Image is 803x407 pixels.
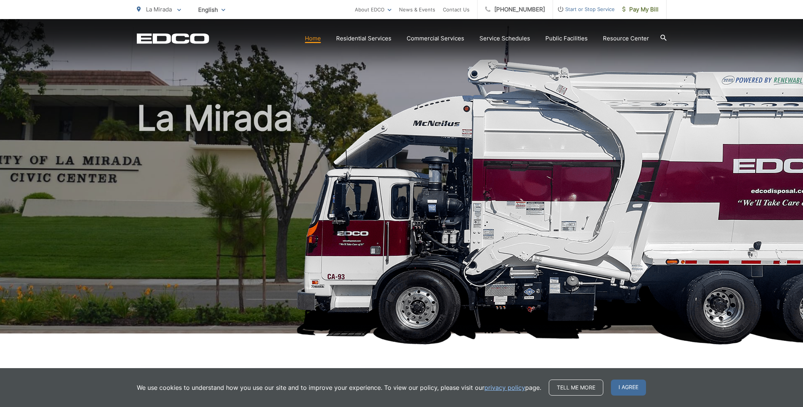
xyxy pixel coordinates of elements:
a: News & Events [399,5,435,14]
a: Resource Center [603,34,649,43]
a: Residential Services [336,34,391,43]
span: English [192,3,231,16]
a: Public Facilities [545,34,588,43]
span: I agree [611,380,646,396]
a: Commercial Services [407,34,464,43]
span: La Mirada [146,6,172,13]
h1: La Mirada [137,99,667,340]
a: EDCD logo. Return to the homepage. [137,33,209,44]
a: Tell me more [549,380,603,396]
p: We use cookies to understand how you use our site and to improve your experience. To view our pol... [137,383,541,392]
a: Home [305,34,321,43]
a: privacy policy [484,383,525,392]
a: Service Schedules [479,34,530,43]
span: Pay My Bill [622,5,659,14]
a: About EDCO [355,5,391,14]
a: Contact Us [443,5,470,14]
